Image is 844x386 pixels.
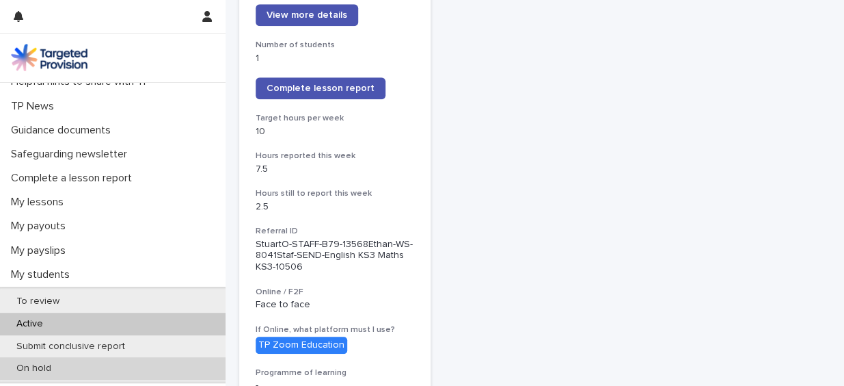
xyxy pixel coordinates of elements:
[5,318,54,330] p: Active
[5,341,136,352] p: Submit conclusive report
[256,337,347,354] div: TP Zoom Education
[256,77,385,99] a: Complete lesson report
[256,201,414,213] p: 2.5
[256,126,414,138] p: 10
[256,324,414,335] h3: If Online, what platform must I use?
[256,299,414,311] p: Face to face
[5,363,62,374] p: On hold
[256,226,414,237] h3: Referral ID
[5,100,65,113] p: TP News
[256,113,414,124] h3: Target hours per week
[11,44,87,71] img: M5nRWzHhSzIhMunXDL62
[5,244,77,257] p: My payslips
[267,10,347,20] span: View more details
[5,148,138,161] p: Safeguarding newsletter
[256,368,414,378] h3: Programme of learning
[256,287,414,298] h3: Online / F2F
[256,188,414,199] h3: Hours still to report this week
[256,4,358,26] a: View more details
[5,296,70,307] p: To review
[267,83,375,93] span: Complete lesson report
[256,239,414,273] p: StuartO-STAFF-B79-13568Ethan-WS-8041Staf-SEND-English KS3 Maths KS3-10506
[256,151,414,162] h3: Hours reported this week
[5,75,161,88] p: Helpful hints to share with YP
[256,53,414,64] p: 1
[5,268,81,281] p: My students
[256,40,414,51] h3: Number of students
[256,164,414,175] p: 7.5
[5,196,74,209] p: My lessons
[5,220,77,233] p: My payouts
[5,172,143,185] p: Complete a lesson report
[5,124,122,137] p: Guidance documents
